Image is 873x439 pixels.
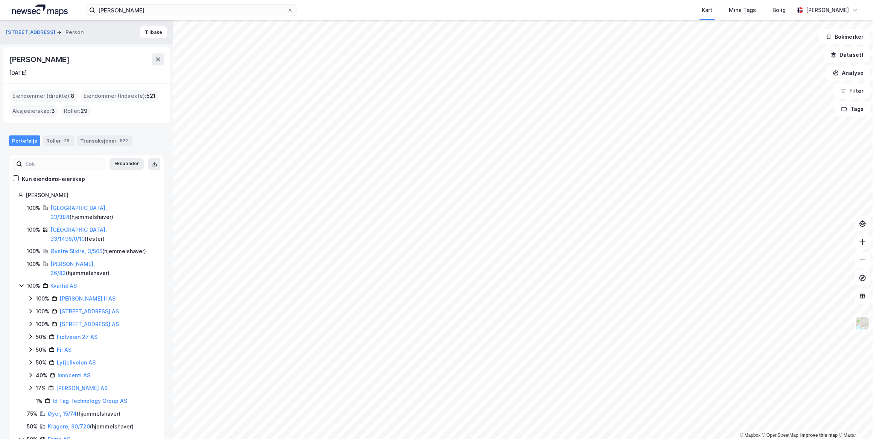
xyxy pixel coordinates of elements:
[59,295,116,302] a: [PERSON_NAME] II AS
[22,158,105,170] input: Søk
[36,294,49,303] div: 100%
[36,333,47,342] div: 50%
[36,345,47,354] div: 50%
[48,410,77,417] a: Øyer, 15/74
[57,346,71,353] a: Fil AS
[773,6,786,15] div: Bolig
[6,29,57,36] button: [STREET_ADDRESS]
[27,204,40,213] div: 100%
[9,53,71,65] div: [PERSON_NAME]
[50,205,107,220] a: [GEOGRAPHIC_DATA], 33/384
[36,320,49,329] div: 100%
[27,260,40,269] div: 100%
[48,423,90,430] a: Kragerø, 30/720
[50,247,146,256] div: ( hjemmelshaver )
[9,105,58,117] div: Aksjeeierskap :
[65,28,84,37] div: Person
[51,106,55,115] span: 3
[50,204,155,222] div: ( hjemmelshaver )
[81,90,159,102] div: Eiendommer (Indirekte) :
[9,68,27,77] div: [DATE]
[50,260,155,278] div: ( hjemmelshaver )
[57,334,97,340] a: Fiolveien 27 AS
[800,433,838,438] a: Improve this map
[146,91,156,100] span: 521
[855,316,870,330] img: Z
[26,191,155,200] div: [PERSON_NAME]
[9,135,40,146] div: Portefølje
[824,47,870,62] button: Datasett
[50,248,102,254] a: Øystre Slidre, 3/505
[50,261,95,276] a: [PERSON_NAME], 26/82
[95,5,287,16] input: Søk på adresse, matrikkel, gårdeiere, leietakere eller personer
[834,84,870,99] button: Filter
[27,422,38,431] div: 50%
[835,403,873,439] iframe: Chat Widget
[740,433,760,438] a: Mapbox
[43,135,74,146] div: Roller
[62,137,71,144] div: 29
[819,29,870,44] button: Bokmerker
[50,283,77,289] a: Kvartal AS
[826,65,870,81] button: Analyse
[27,409,38,418] div: 75%
[57,359,96,366] a: Lyfjellveien AS
[77,135,132,146] div: Transaksjoner
[81,106,88,115] span: 29
[50,226,107,242] a: [GEOGRAPHIC_DATA], 33/1496/0/10
[36,307,49,316] div: 100%
[58,372,90,378] a: Innocenti AS
[56,385,108,391] a: [PERSON_NAME] AS
[36,371,47,380] div: 40%
[118,137,129,144] div: 922
[22,175,85,184] div: Kun eiendoms-eierskap
[36,384,46,393] div: 17%
[806,6,849,15] div: [PERSON_NAME]
[140,26,167,38] button: Tilbake
[27,225,40,234] div: 100%
[110,158,144,170] button: Ekspander
[835,102,870,117] button: Tags
[27,247,40,256] div: 100%
[9,90,78,102] div: Eiendommer (direkte) :
[61,105,91,117] div: Roller :
[48,422,134,431] div: ( hjemmelshaver )
[835,403,873,439] div: Kontrollprogram for chat
[12,5,68,16] img: logo.a4113a55bc3d86da70a041830d287a7e.svg
[53,398,127,404] a: Id Tag Technology Group AS
[71,91,75,100] span: 8
[59,308,119,314] a: [STREET_ADDRESS] AS
[50,225,155,243] div: ( fester )
[27,281,40,290] div: 100%
[702,6,712,15] div: Kart
[59,321,119,327] a: [STREET_ADDRESS] AS
[729,6,756,15] div: Mine Tags
[36,358,47,367] div: 50%
[762,433,798,438] a: OpenStreetMap
[48,409,120,418] div: ( hjemmelshaver )
[36,396,43,406] div: 1%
